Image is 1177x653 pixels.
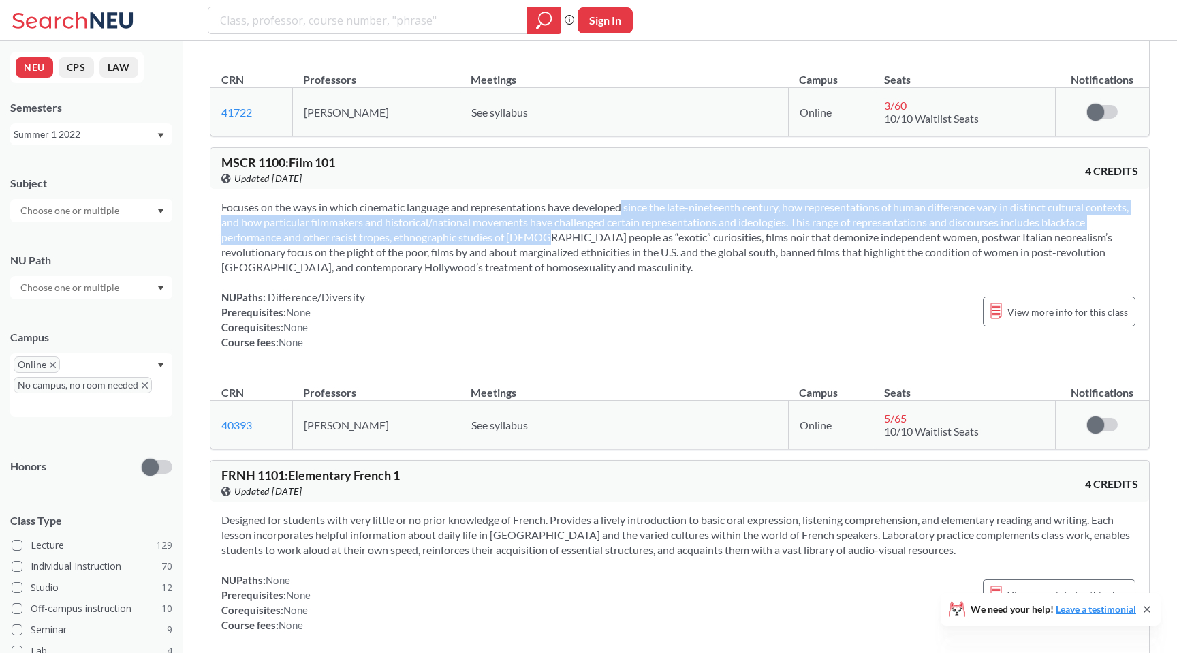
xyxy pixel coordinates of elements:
[10,353,172,417] div: OnlineX to remove pillNo campus, no room neededX to remove pillDropdown arrow
[99,57,138,78] button: LAW
[142,382,148,389] svg: X to remove pill
[788,401,873,449] td: Online
[59,57,94,78] button: CPS
[10,123,172,145] div: Summer 1 2022Dropdown arrow
[161,601,172,616] span: 10
[884,112,979,125] span: 10/10 Waitlist Seats
[1007,303,1128,320] span: View more info for this class
[221,290,365,350] div: NUPaths: Prerequisites: Corequisites: Course fees:
[10,330,172,345] div: Campus
[292,371,460,401] th: Professors
[788,88,873,136] td: Online
[971,605,1136,614] span: We need your help!
[221,468,400,483] span: FRNH 1101 : Elementary French 1
[221,155,335,170] span: MSCR 1100 : Film 101
[221,72,244,87] div: CRN
[884,412,907,425] span: 5 / 65
[10,459,46,474] p: Honors
[578,7,633,33] button: Sign In
[156,538,172,553] span: 129
[884,99,907,112] span: 3 / 60
[460,371,788,401] th: Meetings
[527,7,561,34] div: magnifying glass
[221,106,252,119] a: 41722
[157,363,164,368] svg: Dropdown arrow
[460,59,788,88] th: Meetings
[157,133,164,138] svg: Dropdown arrow
[157,209,164,214] svg: Dropdown arrow
[50,362,56,368] svg: X to remove pill
[161,580,172,595] span: 12
[221,419,252,431] a: 40393
[12,558,172,575] label: Individual Instruction
[283,604,308,616] span: None
[292,88,460,136] td: [PERSON_NAME]
[10,513,172,528] span: Class Type
[234,484,302,499] span: Updated [DATE]
[14,377,152,393] span: No campus, no room neededX to remove pill
[12,536,172,554] label: Lecture
[16,57,53,78] button: NEU
[279,619,303,631] span: None
[14,356,60,373] span: OnlineX to remove pill
[471,106,528,119] span: See syllabus
[14,279,128,296] input: Choose one or multiple
[10,253,172,268] div: NU Path
[234,171,302,186] span: Updated [DATE]
[10,199,172,222] div: Dropdown arrow
[14,202,128,219] input: Choose one or multiple
[286,306,311,318] span: None
[10,176,172,191] div: Subject
[1007,586,1128,603] span: View more info for this class
[161,559,172,574] span: 70
[221,385,244,400] div: CRN
[471,419,528,431] span: See syllabus
[292,59,460,88] th: Professors
[536,11,552,30] svg: magnifying glass
[283,321,308,333] span: None
[1085,164,1138,179] span: 4 CREDITS
[1056,603,1136,615] a: Leave a testimonial
[12,600,172,618] label: Off-campus instruction
[10,276,172,299] div: Dropdown arrow
[266,574,290,586] span: None
[1055,371,1149,401] th: Notifications
[873,371,1055,401] th: Seats
[10,100,172,115] div: Semesters
[286,589,311,601] span: None
[14,127,156,142] div: Summer 1 2022
[884,425,979,438] span: 10/10 Waitlist Seats
[788,59,873,88] th: Campus
[221,200,1129,273] span: Focuses on the ways in which cinematic language and representations have developed since the late...
[221,513,1130,556] span: Designed for students with very little or no prior knowledge of French. Provides a lively introdu...
[266,291,365,303] span: Difference/Diversity
[1055,59,1149,88] th: Notifications
[873,59,1055,88] th: Seats
[12,579,172,596] label: Studio
[12,621,172,639] label: Seminar
[157,286,164,291] svg: Dropdown arrow
[292,401,460,449] td: [PERSON_NAME]
[221,573,311,633] div: NUPaths: Prerequisites: Corequisites: Course fees:
[279,336,303,348] span: None
[167,622,172,637] span: 9
[788,371,873,401] th: Campus
[1085,476,1138,491] span: 4 CREDITS
[219,9,518,32] input: Class, professor, course number, "phrase"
